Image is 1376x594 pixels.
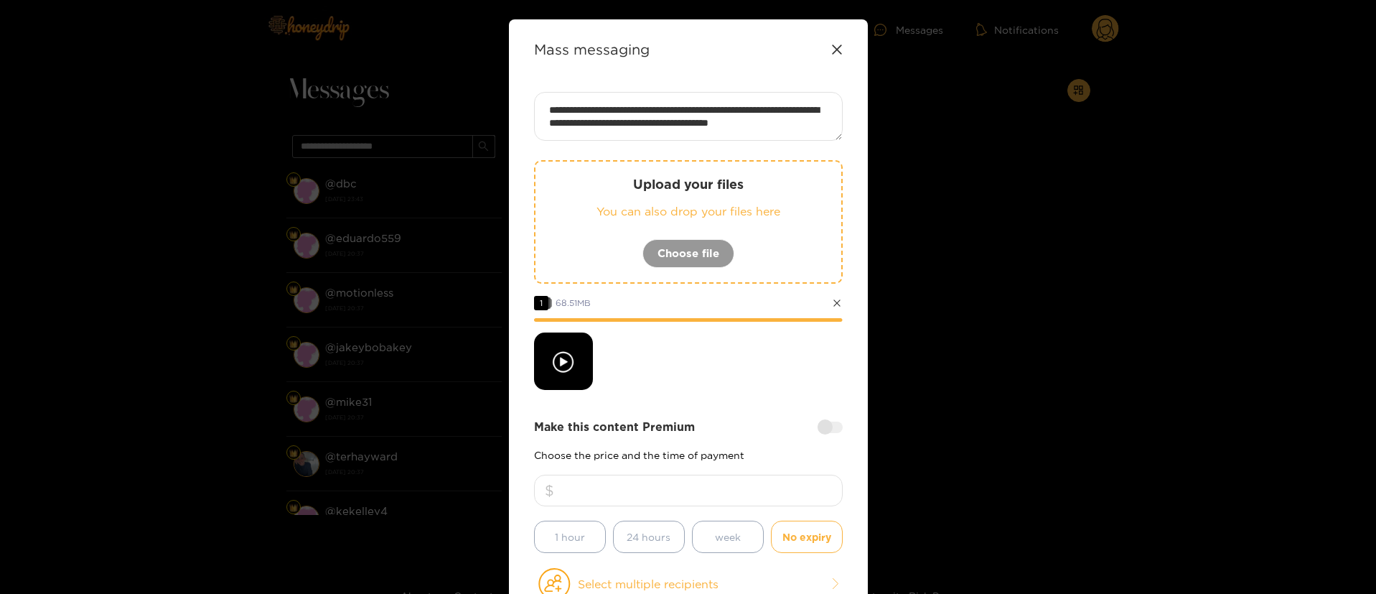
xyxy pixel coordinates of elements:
[692,521,764,553] button: week
[534,41,650,57] strong: Mass messaging
[613,521,685,553] button: 24 hours
[534,419,695,435] strong: Make this content Premium
[771,521,843,553] button: No expiry
[715,529,741,545] span: week
[642,239,734,268] button: Choose file
[534,521,606,553] button: 1 hour
[564,203,813,220] p: You can also drop your files here
[534,296,548,310] span: 1
[564,176,813,192] p: Upload your files
[627,529,670,545] span: 24 hours
[782,529,831,545] span: No expiry
[534,450,843,460] p: Choose the price and the time of payment
[555,529,585,545] span: 1 hour
[556,298,591,307] span: 68.51 MB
